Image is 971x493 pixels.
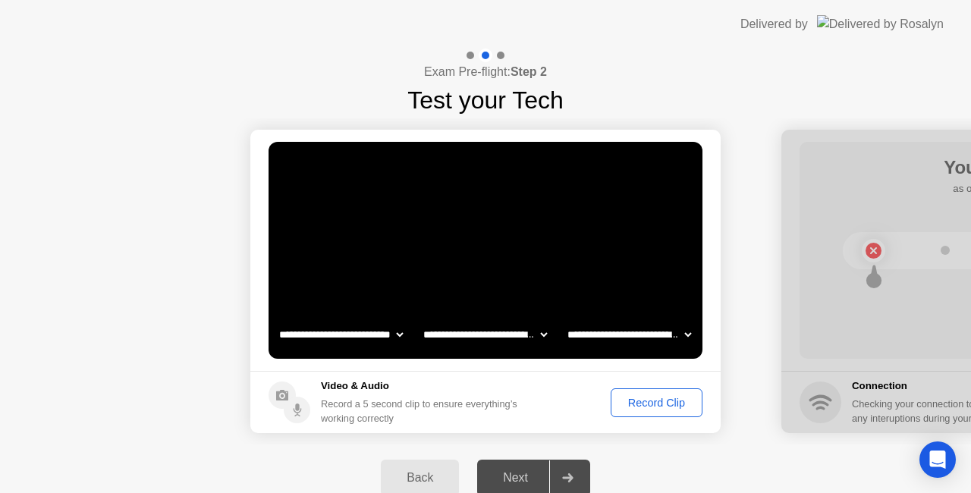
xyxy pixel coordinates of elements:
select: Available speakers [420,319,550,350]
select: Available cameras [276,319,406,350]
div: ! [524,159,542,177]
div: Back [385,471,454,485]
select: Available microphones [564,319,694,350]
div: Open Intercom Messenger [919,441,956,478]
button: Record Clip [611,388,702,417]
div: Delivered by [740,15,808,33]
b: Step 2 [511,65,547,78]
h4: Exam Pre-flight: [424,63,547,81]
div: Record Clip [616,397,697,409]
img: Delivered by Rosalyn [817,15,944,33]
h1: Test your Tech [407,82,564,118]
div: Next [482,471,549,485]
h5: Video & Audio [321,378,523,394]
div: . . . [535,159,553,177]
div: Record a 5 second clip to ensure everything’s working correctly [321,397,523,425]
